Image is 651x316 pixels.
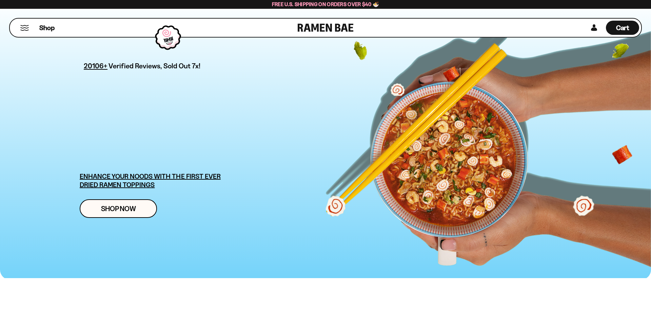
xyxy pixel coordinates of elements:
span: 20106+ [84,61,107,71]
a: Shop Now [80,199,157,218]
button: Mobile Menu Trigger [20,25,29,31]
span: Cart [616,24,629,32]
span: Shop Now [101,205,136,212]
span: Free U.S. Shipping on Orders over $40 🍜 [272,1,379,7]
a: Cart [606,19,639,37]
span: Verified Reviews, Sold Out 7x! [108,62,200,70]
span: Shop [39,23,55,32]
a: Shop [39,21,55,35]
